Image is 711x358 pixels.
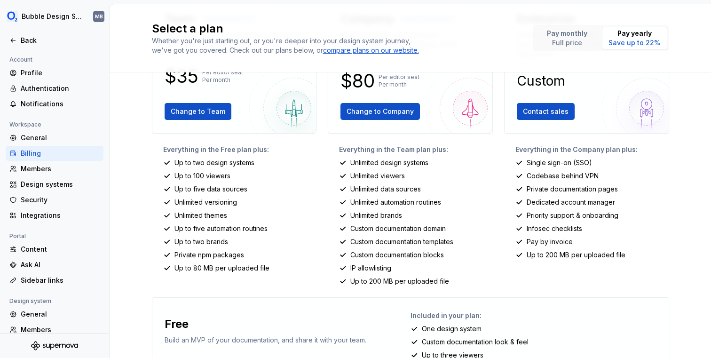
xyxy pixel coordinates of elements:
[340,103,420,120] button: Change to Company
[6,130,103,145] a: General
[350,198,441,207] p: Unlimited automation routines
[547,29,587,38] p: Pay monthly
[152,21,521,36] h2: Select a plan
[6,322,103,337] a: Members
[411,311,661,320] p: Included in your plan:
[22,12,82,21] div: Bubble Design System
[350,184,421,194] p: Unlimited data sources
[21,68,100,78] div: Profile
[6,208,103,223] a: Integrations
[6,177,103,192] a: Design systems
[21,260,100,270] div: Ask AI
[6,96,103,111] a: Notifications
[174,158,254,167] p: Up to two design systems
[547,38,587,48] p: Full price
[6,54,36,65] div: Account
[171,107,225,116] span: Change to Team
[350,250,444,260] p: Custom documentation blocks
[21,164,100,174] div: Members
[6,65,103,80] a: Profile
[174,224,268,233] p: Up to five automation routines
[21,133,100,143] div: General
[163,145,317,154] p: Everything in the Free plan plus:
[422,324,482,334] p: One design system
[323,46,419,55] a: compare plans on our website.
[608,29,660,38] p: Pay yearly
[6,33,103,48] a: Back
[350,263,391,273] p: IP allowlisting
[608,38,660,48] p: Save up to 22%
[422,337,529,347] p: Custom documentation look & feel
[152,36,425,55] div: Whether you're just starting out, or you're deeper into your design system journey, we've got you...
[527,224,582,233] p: Infosec checklists
[202,69,243,84] p: Per editor seat Per month
[517,75,565,87] p: Custom
[523,107,569,116] span: Contact sales
[527,158,592,167] p: Single sign-on (SSO)
[21,99,100,109] div: Notifications
[350,211,402,220] p: Unlimited brands
[174,263,269,273] p: Up to 80 MB per uploaded file
[350,158,428,167] p: Unlimited design systems
[6,192,103,207] a: Security
[6,257,103,272] a: Ask AI
[21,276,100,285] div: Sidebar links
[602,27,667,49] button: Pay yearlySave up to 22%
[6,295,55,307] div: Design system
[347,107,414,116] span: Change to Company
[6,81,103,96] a: Authentication
[517,103,575,120] button: Contact sales
[527,237,573,247] p: Pay by invoice
[174,211,227,220] p: Unlimited themes
[21,245,100,254] div: Content
[6,242,103,257] a: Content
[527,211,618,220] p: Priority support & onboarding
[21,149,100,158] div: Billing
[6,231,30,242] div: Portal
[527,171,599,181] p: Codebase behind VPN
[6,119,45,130] div: Workspace
[165,71,198,82] p: $35
[379,73,419,88] p: Per editor seat Per month
[6,307,103,322] a: General
[174,198,237,207] p: Unlimited versioning
[6,161,103,176] a: Members
[174,184,247,194] p: Up to five data sources
[95,13,103,20] div: MB
[21,36,100,45] div: Back
[527,198,615,207] p: Dedicated account manager
[350,224,446,233] p: Custom documentation domain
[535,27,600,49] button: Pay monthlyFull price
[21,310,100,319] div: General
[6,273,103,288] a: Sidebar links
[527,184,618,194] p: Private documentation pages
[527,250,625,260] p: Up to 200 MB per uploaded file
[21,84,100,93] div: Authentication
[350,237,453,247] p: Custom documentation templates
[21,195,100,205] div: Security
[350,277,449,286] p: Up to 200 MB per uploaded file
[340,75,375,87] p: $80
[515,145,669,154] p: Everything in the Company plan plus:
[174,171,230,181] p: Up to 100 viewers
[2,6,107,27] button: Bubble Design SystemMB
[165,317,189,332] p: Free
[165,335,366,345] p: Build an MVP of your documentation, and share it with your team.
[21,325,100,334] div: Members
[21,211,100,220] div: Integrations
[339,145,493,154] p: Everything in the Team plan plus:
[6,146,103,161] a: Billing
[7,11,18,22] img: 1a847f6c-1245-4c66-adf2-ab3a177fc91e.png
[165,103,231,120] button: Change to Team
[350,171,405,181] p: Unlimited viewers
[21,180,100,189] div: Design systems
[174,250,244,260] p: Private npm packages
[31,341,78,350] svg: Supernova Logo
[174,237,228,247] p: Up to two brands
